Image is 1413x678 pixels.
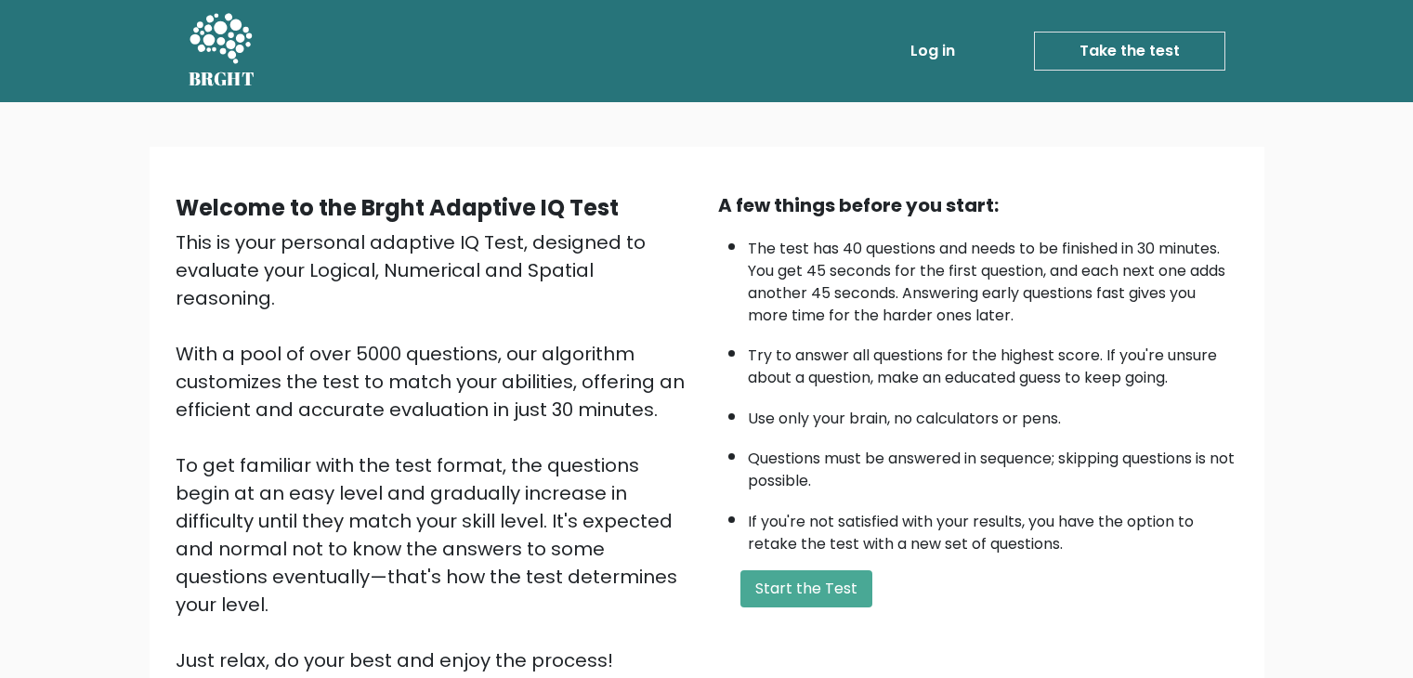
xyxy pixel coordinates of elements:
h5: BRGHT [189,68,255,90]
div: This is your personal adaptive IQ Test, designed to evaluate your Logical, Numerical and Spatial ... [176,228,696,674]
li: The test has 40 questions and needs to be finished in 30 minutes. You get 45 seconds for the firs... [748,228,1238,327]
button: Start the Test [740,570,872,607]
li: Try to answer all questions for the highest score. If you're unsure about a question, make an edu... [748,335,1238,389]
a: Take the test [1034,32,1225,71]
a: Log in [903,33,962,70]
div: A few things before you start: [718,191,1238,219]
li: Questions must be answered in sequence; skipping questions is not possible. [748,438,1238,492]
b: Welcome to the Brght Adaptive IQ Test [176,192,619,223]
li: Use only your brain, no calculators or pens. [748,398,1238,430]
a: BRGHT [189,7,255,95]
li: If you're not satisfied with your results, you have the option to retake the test with a new set ... [748,502,1238,555]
